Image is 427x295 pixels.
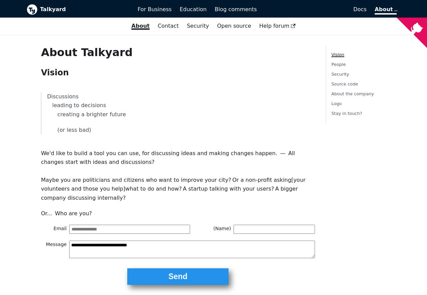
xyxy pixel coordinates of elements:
[47,92,309,119] p: Discussions leading to decisions creating a brighter future
[259,23,296,29] span: Help forum
[41,209,315,218] p: Or... Who are you?
[213,20,255,32] a: Open source
[215,6,257,13] span: Blog comments
[41,225,69,233] span: Email
[41,68,315,78] h2: Vision
[127,268,229,285] button: Send
[255,20,300,32] a: Help forum
[154,20,183,32] a: Contact
[27,4,128,15] a: Talkyard logoTalkyard
[41,46,315,59] h1: About Talkyard
[176,4,211,15] a: Education
[205,225,234,233] span: (Name)
[47,126,309,134] p: (or less bad)
[41,241,69,258] span: Message
[331,111,362,116] a: Stay in touch?
[127,20,154,32] a: About
[40,5,128,14] b: Talkyard
[138,6,172,13] span: For Business
[69,225,190,233] input: Email
[331,101,342,106] a: Logo
[331,72,349,77] a: Security
[261,4,371,15] a: Docs
[353,6,367,13] span: Docs
[69,241,315,258] textarea: Message
[331,52,344,57] a: Vision
[234,225,315,233] input: (Name)
[134,4,176,15] a: For Business
[183,20,213,32] a: Security
[375,6,396,15] a: About
[331,81,358,87] a: Source code
[27,4,37,15] img: Talkyard logo
[331,91,374,96] a: About the company
[211,4,261,15] a: Blog comments
[331,62,346,67] a: People
[41,176,315,202] p: Maybe you are politicians and citizens who want to improve your city? Or a non-profit asking [you...
[180,6,207,13] span: Education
